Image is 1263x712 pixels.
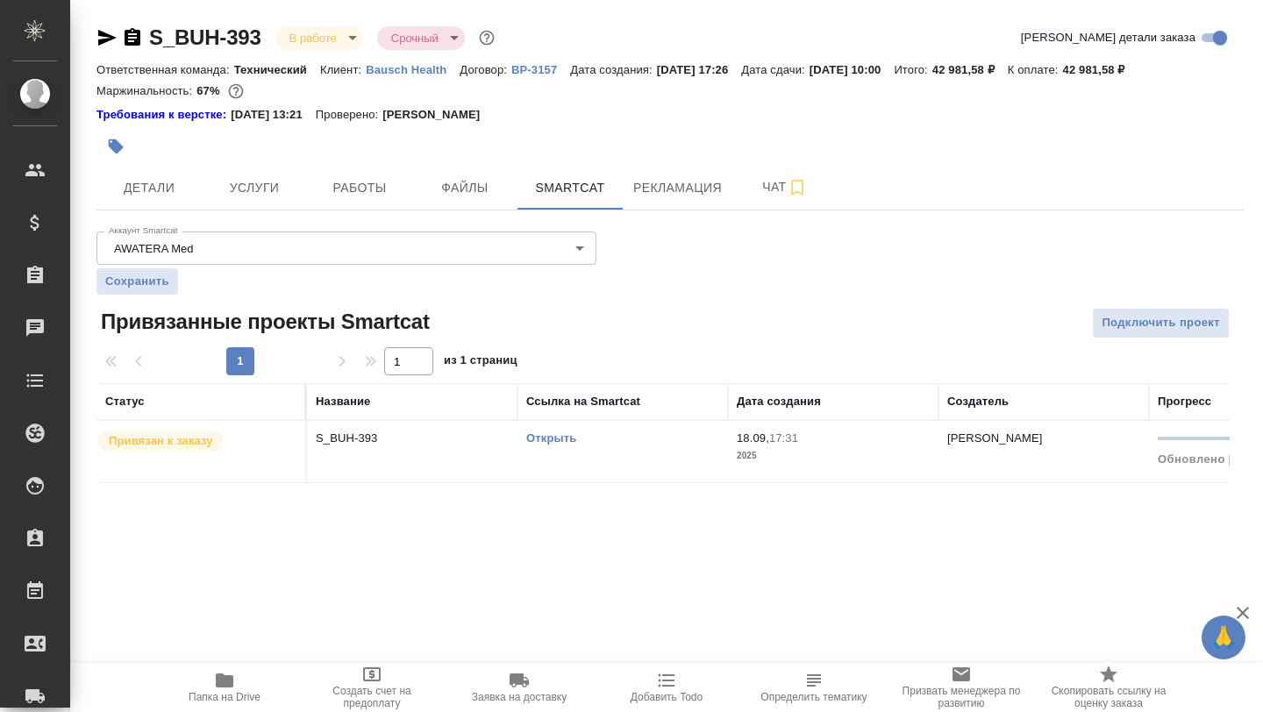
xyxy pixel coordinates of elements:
span: Сохранить [105,273,169,290]
span: из 1 страниц [444,350,517,375]
button: Папка на Drive [151,663,298,712]
p: Дата создания: [570,63,656,76]
span: 🙏 [1209,619,1238,656]
a: S_BUH-393 [149,25,261,49]
p: Клиент: [320,63,366,76]
button: Подключить проект [1092,308,1230,338]
p: Итого: [894,63,931,76]
p: Маржинальность: [96,84,196,97]
span: Создать счет на предоплату [309,685,435,709]
span: Призвать менеджера по развитию [898,685,1024,709]
span: Добавить Todo [631,691,703,703]
p: 42 981,58 ₽ [1063,63,1138,76]
span: Рекламация [633,177,722,199]
button: 5458.94 RUB; 3120.77 UAH; [225,80,247,103]
button: AWATERA Med [109,241,199,256]
p: [DATE] 10:00 [810,63,895,76]
p: ВР-3157 [511,63,570,76]
button: Определить тематику [740,663,888,712]
p: [DATE] 17:26 [657,63,742,76]
p: Дата сдачи: [741,63,809,76]
a: Требования к верстке: [96,106,231,124]
button: Срочный [386,31,444,46]
div: В работе [377,26,465,50]
a: ВР-3157 [511,61,570,76]
button: 🙏 [1202,616,1245,659]
p: Договор: [460,63,511,76]
div: Статус [105,393,145,410]
a: Bausch Health [366,61,460,76]
button: В работе [284,31,342,46]
p: Проверено: [316,106,383,124]
p: 2025 [737,447,930,465]
p: Технический [234,63,320,76]
span: Определить тематику [760,691,867,703]
span: Услуги [212,177,296,199]
p: [PERSON_NAME] [382,106,493,124]
span: Работы [318,177,402,199]
p: [DATE] 13:21 [231,106,316,124]
p: 18.09, [737,431,769,445]
p: 67% [196,84,224,97]
svg: Подписаться [787,177,808,198]
span: Детали [107,177,191,199]
div: Прогресс [1158,393,1211,410]
span: Подключить проект [1102,313,1220,333]
button: Добавить Todo [593,663,740,712]
button: Скопировать ссылку [122,27,143,48]
a: Открыть [526,431,576,445]
div: В работе [275,26,363,50]
button: Заявка на доставку [446,663,593,712]
div: Ссылка на Smartcat [526,393,640,410]
span: Папка на Drive [189,691,260,703]
span: Чат [743,176,827,198]
span: Файлы [423,177,507,199]
p: 42 981,58 ₽ [932,63,1008,76]
p: К оплате: [1008,63,1063,76]
p: [PERSON_NAME] [947,431,1043,445]
span: Заявка на доставку [472,691,567,703]
span: Скопировать ссылку на оценку заказа [1045,685,1172,709]
p: Привязан к заказу [109,432,213,450]
p: 17:31 [769,431,798,445]
span: Привязанные проекты Smartcat [96,308,430,336]
p: Bausch Health [366,63,460,76]
div: Название [316,393,370,410]
span: Smartcat [528,177,612,199]
p: S_BUH-393 [316,430,509,447]
p: Ответственная команда: [96,63,234,76]
button: Сохранить [96,268,178,295]
button: Скопировать ссылку для ЯМессенджера [96,27,118,48]
button: Создать счет на предоплату [298,663,446,712]
button: Доп статусы указывают на важность/срочность заказа [475,26,498,49]
span: [PERSON_NAME] детали заказа [1021,29,1195,46]
button: Призвать менеджера по развитию [888,663,1035,712]
div: Дата создания [737,393,821,410]
button: Скопировать ссылку на оценку заказа [1035,663,1182,712]
div: Нажми, чтобы открыть папку с инструкцией [96,106,231,124]
button: Добавить тэг [96,127,135,166]
div: AWATERA Med [96,231,596,265]
div: Создатель [947,393,1009,410]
